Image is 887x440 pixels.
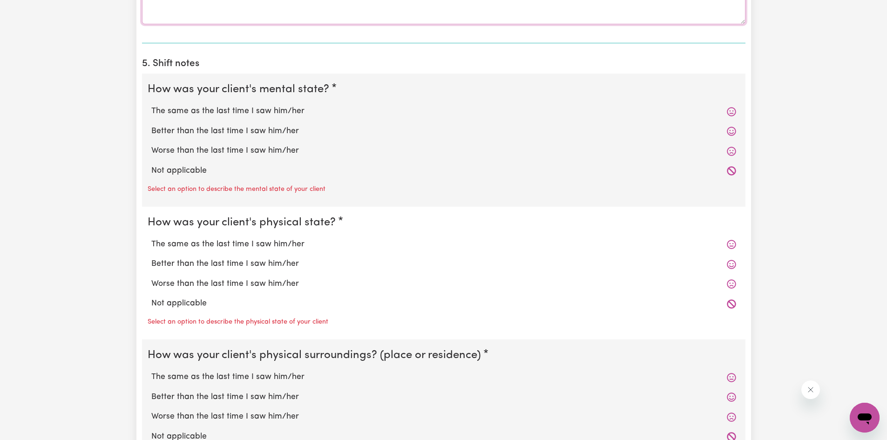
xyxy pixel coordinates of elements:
[148,214,339,231] legend: How was your client's physical state?
[151,125,736,137] label: Better than the last time I saw him/her
[801,380,820,399] iframe: Close message
[151,105,736,117] label: The same as the last time I saw him/her
[850,403,880,433] iframe: Button to launch messaging window
[151,165,736,177] label: Not applicable
[6,7,56,14] span: Need any help?
[148,184,325,195] p: Select an option to describe the mental state of your client
[151,238,736,250] label: The same as the last time I saw him/her
[151,258,736,270] label: Better than the last time I saw him/her
[142,58,745,70] h2: 5. Shift notes
[148,347,485,364] legend: How was your client's physical surroundings? (place or residence)
[151,371,736,383] label: The same as the last time I saw him/her
[148,81,333,98] legend: How was your client's mental state?
[151,145,736,157] label: Worse than the last time I saw him/her
[148,317,328,327] p: Select an option to describe the physical state of your client
[151,391,736,403] label: Better than the last time I saw him/her
[151,298,736,310] label: Not applicable
[151,278,736,290] label: Worse than the last time I saw him/her
[151,411,736,423] label: Worse than the last time I saw him/her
